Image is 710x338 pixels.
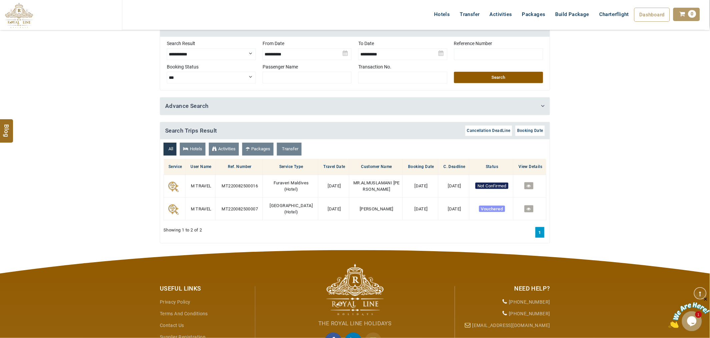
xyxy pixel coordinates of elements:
[536,227,545,238] a: 1
[222,183,258,188] span: MT220082500016
[263,159,318,175] th: Service Type
[191,206,212,211] span: M TRAVEL
[327,264,384,316] img: The Royal Line Holidays
[594,8,634,21] a: Charterflight
[455,8,485,21] a: Transfer
[160,311,208,317] a: Terms and Conditions
[475,183,508,189] span: Not Confirmed
[164,159,186,175] th: Service
[358,63,447,70] label: Transaction No.
[460,308,550,320] li: [PHONE_NUMBER]
[270,203,313,208] span: [GEOGRAPHIC_DATA]
[163,227,202,233] span: Showing 1 to 2 of 2
[185,159,215,175] th: User Name
[360,206,393,211] span: [PERSON_NAME]
[263,63,352,70] label: Passenger Name
[460,285,550,293] div: Need Help?
[328,206,341,211] span: [DATE]
[640,12,665,18] span: Dashboard
[517,128,543,133] span: Booking Date
[286,209,296,214] span: Hotel
[551,8,594,21] a: Build Package
[263,198,318,220] td: ( )
[277,143,302,156] a: Transfer
[180,143,206,156] a: Hotels
[454,72,543,83] button: Search
[274,180,309,185] span: Furaveri Maldives
[191,183,212,188] span: M TRAVEL
[448,183,461,188] span: [DATE]
[469,159,513,175] th: Status
[472,323,550,328] a: [EMAIL_ADDRESS][DOMAIN_NAME]
[353,180,400,192] span: MR.ALMUSLAMANI [PERSON_NAME]
[209,143,239,156] a: Activities
[673,8,700,21] a: 0
[222,206,258,211] span: MT220082500007
[5,3,33,28] img: The Royal Line Holidays
[429,8,455,21] a: Hotels
[669,296,710,328] iframe: chat widget
[467,128,510,133] span: Cancellation DeadLine
[318,320,391,327] span: The Royal Line Holidays
[242,143,274,156] a: Packages
[448,206,461,211] span: [DATE]
[160,323,184,328] a: Contact Us
[286,187,296,192] span: Hotel
[167,63,256,70] label: Booking Status
[479,206,505,212] span: Vouchered
[513,159,546,175] th: View Details
[160,300,191,305] a: Privacy Policy
[165,103,209,109] a: Advance Search
[215,159,263,175] th: Ref. Number
[438,159,469,175] th: C. Deadline
[485,8,517,21] a: Activities
[349,159,402,175] th: Customer Name
[460,297,550,308] li: [PHONE_NUMBER]
[160,285,250,293] div: Useful Links
[599,11,629,17] span: Charterflight
[263,175,318,198] td: ( )
[163,143,176,156] a: All
[415,183,428,188] span: [DATE]
[160,122,550,140] h4: Search Trips Result
[415,206,428,211] span: [DATE]
[328,183,341,188] span: [DATE]
[318,159,349,175] th: Travel Date
[2,124,11,130] span: Blog
[688,10,696,18] span: 0
[402,159,438,175] th: Booking Date
[517,8,551,21] a: Packages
